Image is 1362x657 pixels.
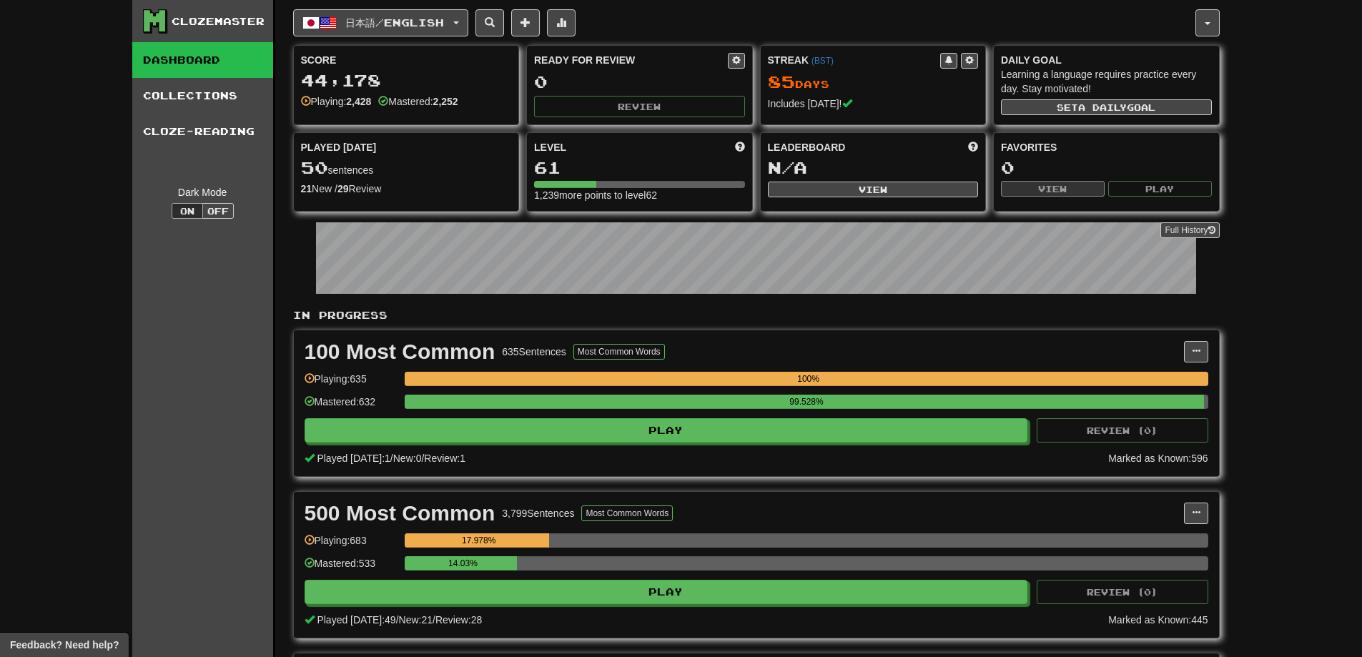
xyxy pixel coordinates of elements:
span: 85 [768,71,795,92]
div: 1,239 more points to level 62 [534,188,745,202]
a: Dashboard [132,42,273,78]
div: Playing: 635 [305,372,398,395]
div: Marked as Known: 596 [1108,451,1208,465]
button: Most Common Words [581,505,673,521]
span: Review: 28 [435,614,482,626]
span: Leaderboard [768,140,846,154]
button: View [1001,181,1105,197]
span: Open feedback widget [10,638,119,652]
button: Most Common Words [573,344,665,360]
strong: 2,252 [433,96,458,107]
span: 50 [301,157,328,177]
div: Daily Goal [1001,53,1212,67]
button: More stats [547,9,576,36]
strong: 21 [301,183,312,194]
p: In Progress [293,308,1220,322]
button: Review (0) [1037,418,1208,443]
span: Review: 1 [424,453,465,464]
div: Playing: 683 [305,533,398,557]
strong: 29 [337,183,349,194]
div: 635 Sentences [502,345,566,359]
div: Score [301,53,512,67]
div: Mastered: 632 [305,395,398,418]
button: 日本語/English [293,9,468,36]
div: Includes [DATE]! [768,97,979,111]
div: 44,178 [301,71,512,89]
div: Learning a language requires practice every day. Stay motivated! [1001,67,1212,96]
div: 0 [1001,159,1212,177]
button: Review (0) [1037,580,1208,604]
div: sentences [301,159,512,177]
div: Ready for Review [534,53,728,67]
div: Day s [768,73,979,92]
span: Level [534,140,566,154]
button: Seta dailygoal [1001,99,1212,115]
div: 100% [409,372,1208,386]
span: This week in points, UTC [968,140,978,154]
a: Collections [132,78,273,114]
button: Play [1108,181,1212,197]
button: Off [202,203,234,219]
div: Mastered: [378,94,458,109]
div: Clozemaster [172,14,265,29]
div: 61 [534,159,745,177]
span: Score more points to level up [735,140,745,154]
div: 0 [534,73,745,91]
span: a daily [1078,102,1127,112]
button: On [172,203,203,219]
span: / [433,614,435,626]
div: 17.978% [409,533,549,548]
button: Review [534,96,745,117]
span: New: 21 [399,614,433,626]
span: / [390,453,393,464]
div: Mastered: 533 [305,556,398,580]
button: Search sentences [475,9,504,36]
div: New / Review [301,182,512,196]
div: 99.528% [409,395,1204,409]
span: New: 0 [393,453,422,464]
span: / [421,453,424,464]
div: Playing: [301,94,372,109]
div: 100 Most Common [305,341,495,362]
button: Play [305,580,1028,604]
div: Streak [768,53,941,67]
div: 500 Most Common [305,503,495,524]
span: Played [DATE] [301,140,377,154]
div: 3,799 Sentences [502,506,574,520]
strong: 2,428 [346,96,371,107]
span: Played [DATE]: 49 [317,614,395,626]
div: Dark Mode [143,185,262,199]
a: Full History [1160,222,1219,238]
div: Marked as Known: 445 [1108,613,1208,627]
span: N/A [768,157,807,177]
span: 日本語 / English [345,16,444,29]
a: Cloze-Reading [132,114,273,149]
span: / [396,614,399,626]
button: View [768,182,979,197]
span: Played [DATE]: 1 [317,453,390,464]
button: Add sentence to collection [511,9,540,36]
div: 14.03% [409,556,517,570]
div: Favorites [1001,140,1212,154]
button: Play [305,418,1028,443]
a: (BST) [811,56,834,66]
